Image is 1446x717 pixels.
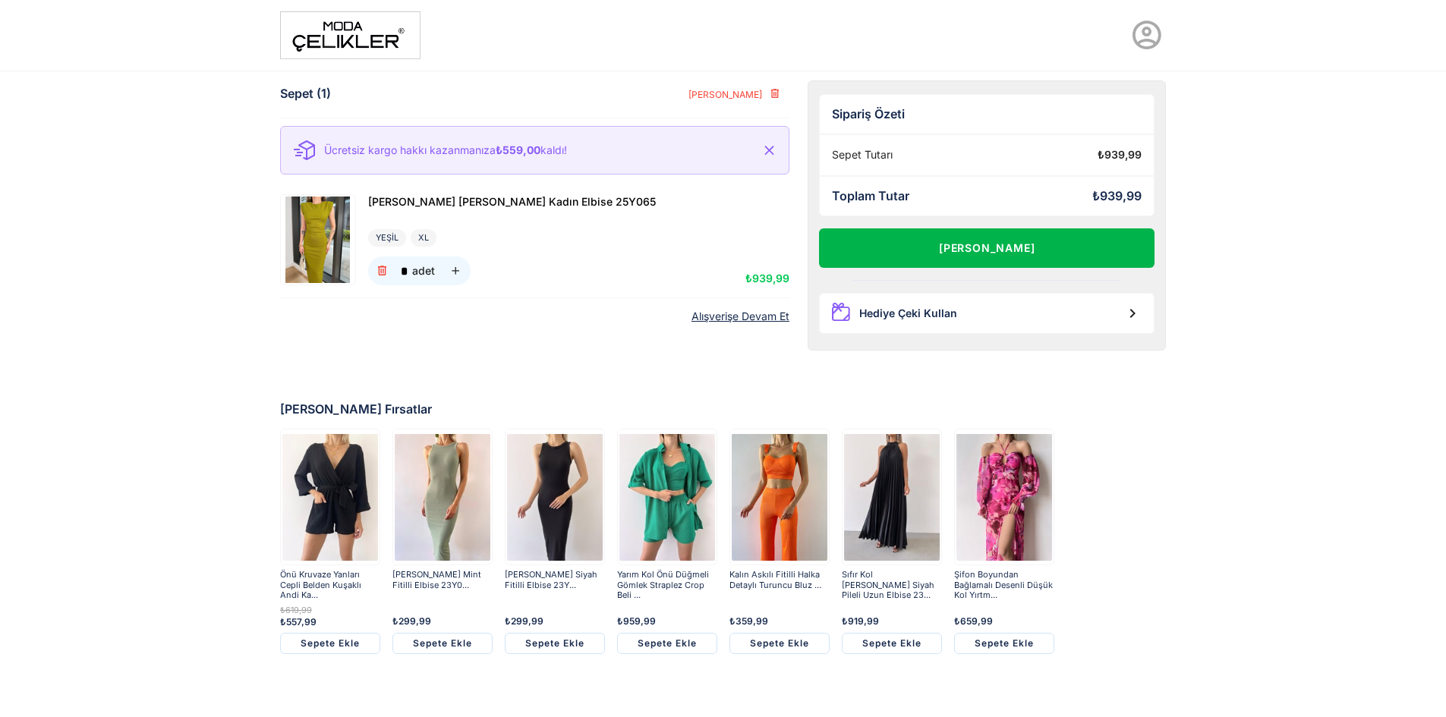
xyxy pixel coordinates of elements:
[832,149,893,162] div: Sepet Tutarı
[832,107,1142,121] div: Sipariş Özeti
[397,256,412,285] input: adet
[1092,189,1142,203] div: ₺939,99
[688,89,762,100] span: [PERSON_NAME]
[954,633,1054,654] button: Sepete Ekle
[280,86,331,101] div: Sepet (1)
[280,617,380,627] div: ₺557,99
[617,633,717,654] button: Sepete Ekle
[956,431,1052,563] img: sister-elbise-22y000395-4ca5-9.jpg
[617,570,717,599] a: Yarım Kol Önü Düğmeli Gömlek Straplez Crop Beli ...
[505,570,605,599] a: [PERSON_NAME] Siyah Fitilli Elbise 23Y...
[729,570,830,599] a: Kalın Askılı Fitilli Halka Detaylı Turuncu Bluz ...
[280,402,1167,417] div: [PERSON_NAME] Fırsatlar
[392,616,493,627] div: ₺299,99
[842,616,942,627] div: ₺919,99
[368,195,656,208] span: [PERSON_NAME] [PERSON_NAME] Kadın Elbise 25Y065
[859,307,957,320] div: Hediye Çeki Kullan
[954,570,1054,599] a: Şifon Boyundan Bağlamalı Desenli Düşük Kol Yırtm...
[745,272,789,285] span: ₺939,99
[496,143,540,156] b: ₺559,00
[954,616,1054,627] div: ₺659,99
[282,197,354,283] img: Yuvarlak Yaka Drapeli Jesep Yeşil Kadın Elbise 25Y065
[676,80,789,108] button: [PERSON_NAME]
[392,570,493,599] a: [PERSON_NAME] Mint Fitilli Elbise 23Y0...
[392,633,493,654] button: Sepete Ekle
[368,194,656,211] a: [PERSON_NAME] [PERSON_NAME] Kadın Elbise 25Y065
[842,570,942,599] a: Sıfır Kol [PERSON_NAME] Siyah Pileli Uzun Elbise 23...
[729,633,830,654] button: Sepete Ekle
[819,228,1155,268] button: [PERSON_NAME]
[280,11,421,59] img: moda%20-1.png
[1098,149,1142,162] div: ₺939,99
[368,229,406,247] div: YEŞİL
[280,633,380,654] button: Sepete Ekle
[732,431,827,563] img: kalin-askili-fitilli-halka-detayli-tur-59-4ef.jpg
[282,431,378,563] img: andi-sort-tulum-23y000499-4-4208.jpg
[324,144,567,156] p: Ücretsiz kargo hakkı kazanmanıza kaldı!
[619,431,715,563] img: pietro-uclu-takim-23y000505-e1b0a8.jpg
[505,633,605,654] button: Sepete Ekle
[280,570,380,599] a: Önü Kruvaze Yanları Cepli Belden Kuşaklı Andi Ka...
[832,189,909,203] div: Toplam Tutar
[617,616,717,627] div: ₺959,99
[411,229,436,247] div: XL
[505,616,605,627] div: ₺299,99
[507,431,603,563] img: yanni-elbise-23y000498--c3915.jpg
[691,310,789,323] a: Alışverişe Devam Et
[844,431,940,563] img: lana-pileli-uzun-elbise-23y000477-645bdd.jpg
[395,431,490,563] img: yanni-elbise-23y000498-5b5b-0.jpg
[412,266,435,276] div: adet
[842,633,942,654] button: Sepete Ekle
[729,616,830,627] div: ₺359,99
[280,605,380,615] div: ₺619,99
